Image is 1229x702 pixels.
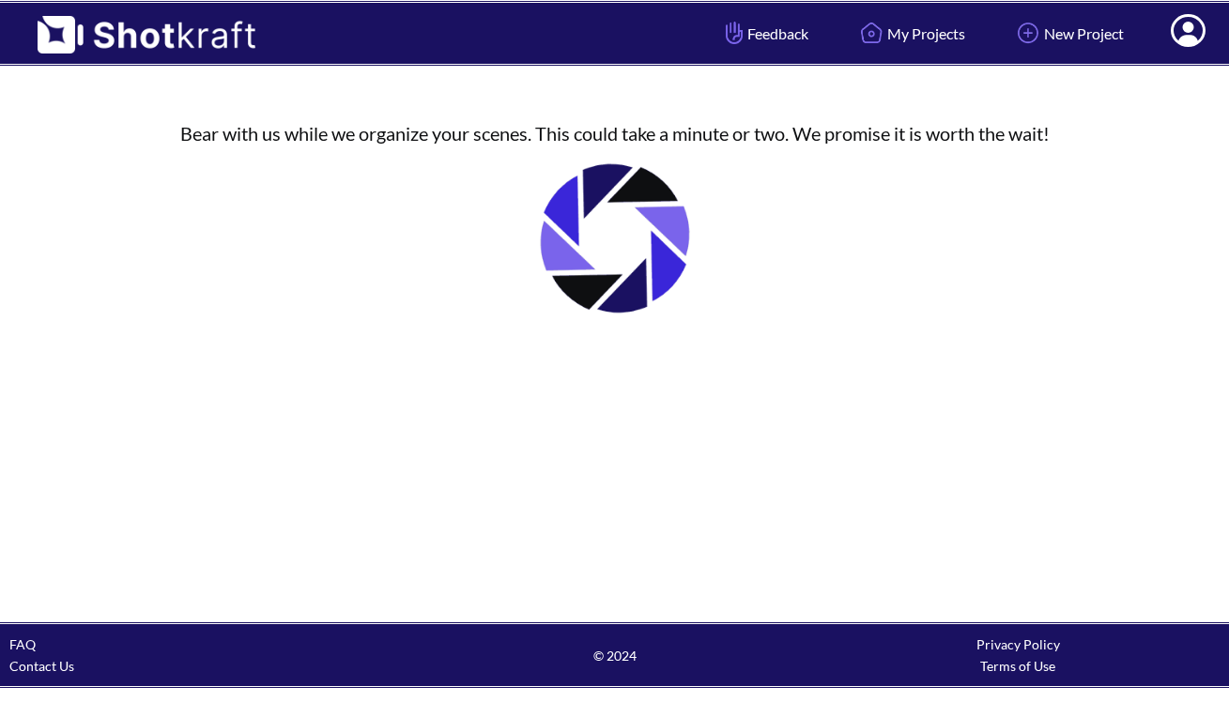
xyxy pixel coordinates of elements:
[855,17,887,49] img: Home Icon
[9,658,74,674] a: Contact Us
[413,645,817,666] span: © 2024
[1012,17,1044,49] img: Add Icon
[721,23,808,44] span: Feedback
[816,655,1220,677] div: Terms of Use
[9,636,36,652] a: FAQ
[721,17,747,49] img: Hand Icon
[521,145,709,332] img: Loading..
[816,633,1220,655] div: Privacy Policy
[998,8,1138,58] a: New Project
[841,8,979,58] a: My Projects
